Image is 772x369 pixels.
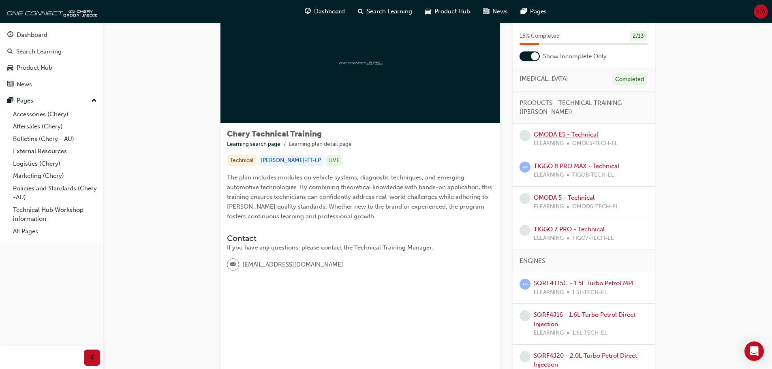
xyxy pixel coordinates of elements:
[358,6,364,17] span: search-icon
[227,234,494,243] h3: Contact
[3,28,100,43] a: Dashboard
[7,64,13,72] span: car-icon
[534,194,595,201] a: OMODA 5 - Technical
[521,6,527,17] span: pages-icon
[3,60,100,75] a: Product Hub
[534,131,598,138] a: OMODA E5 - Technical
[338,58,383,66] img: oneconnect
[744,341,764,361] div: Open Intercom Messenger
[305,6,311,17] span: guage-icon
[10,158,100,170] a: Logistics (Chery)
[227,243,494,252] div: If you have any questions, please contact the Technical Training Manager.
[7,97,13,105] span: pages-icon
[10,225,100,238] a: All Pages
[425,6,431,17] span: car-icon
[520,279,530,290] span: learningRecordVerb_ATTEMPT-icon
[757,7,765,16] span: CA
[17,30,47,40] div: Dashboard
[534,162,619,170] a: TIGGO 8 PRO MAX - Technical
[534,328,564,338] span: ELEARNING
[367,7,412,16] span: Search Learning
[543,52,607,61] span: Show Incomplete Only
[534,171,564,180] span: ELEARNING
[572,171,614,180] span: TIGO8-TECH-EL
[10,182,100,204] a: Policies and Standards (Chery -AU)
[7,32,13,39] span: guage-icon
[534,234,564,243] span: ELEARNING
[89,353,95,363] span: prev-icon
[10,120,100,133] a: Aftersales (Chery)
[534,352,637,369] a: SQRF4J20 - 2.0L Turbo Petrol Direct Injection
[3,77,100,92] a: News
[483,6,489,17] span: news-icon
[258,155,324,166] div: [PERSON_NAME]-TT-LP
[520,98,642,117] span: PRODUCTS - TECHNICAL TRAINING ([PERSON_NAME])
[242,260,343,269] span: [EMAIL_ADDRESS][DOMAIN_NAME]
[419,3,477,20] a: car-iconProduct Hub
[520,32,560,41] span: 15 % Completed
[534,226,605,233] a: TIGGO 7 PRO - Technical
[530,7,547,16] span: Pages
[477,3,514,20] a: news-iconNews
[3,44,100,59] a: Search Learning
[10,108,100,121] a: Accessories (Chery)
[572,202,618,211] span: OMOD5-TECH-EL
[520,130,530,141] span: learningRecordVerb_NONE-icon
[492,7,508,16] span: News
[520,351,530,362] span: learningRecordVerb_NONE-icon
[572,288,607,297] span: 1.5L-TECH-EL
[520,193,530,204] span: learningRecordVerb_NONE-icon
[520,256,545,266] span: ENGINES
[7,81,13,88] span: news-icon
[754,4,768,19] button: CA
[534,202,564,211] span: ELEARNING
[534,311,635,328] a: SQRF4J16 - 1.6L Turbo Petrol Direct Injection
[325,155,342,166] div: LIVE
[227,174,494,220] span: The plan includes modules on vehicle systems, diagnostic techniques, and emerging automotive tech...
[227,141,280,147] a: Learning search page
[520,74,568,83] span: [MEDICAL_DATA]
[16,47,62,56] div: Search Learning
[520,162,530,173] span: learningRecordVerb_ATTEMPT-icon
[17,63,52,73] div: Product Hub
[630,31,647,42] div: 2 / 13
[520,225,530,236] span: learningRecordVerb_NONE-icon
[10,204,100,225] a: Technical Hub Workshop information
[10,133,100,145] a: Bulletins (Chery - AU)
[534,279,633,287] a: SQRE4T15C - 1.5L Turbo Petrol MPI
[514,3,553,20] a: pages-iconPages
[314,7,345,16] span: Dashboard
[572,328,607,338] span: 1.6L-TECH-EL
[17,80,32,89] div: News
[572,234,614,243] span: TIGO7-TECH-EL
[10,145,100,158] a: External Resources
[572,139,618,148] span: OMOE5-TECH-EL
[612,74,647,85] div: Completed
[3,93,100,108] button: Pages
[3,26,100,93] button: DashboardSearch LearningProduct HubNews
[298,3,351,20] a: guage-iconDashboard
[230,260,236,270] span: email-icon
[289,140,352,149] li: Learning plan detail page
[4,3,97,19] img: oneconnect
[520,310,530,321] span: learningRecordVerb_NONE-icon
[534,288,564,297] span: ELEARNING
[227,155,257,166] div: Technical
[10,170,100,182] a: Marketing (Chery)
[7,48,13,55] span: search-icon
[91,96,97,106] span: up-icon
[534,139,564,148] span: ELEARNING
[227,129,322,139] span: Chery Technical Training
[351,3,419,20] a: search-iconSearch Learning
[434,7,470,16] span: Product Hub
[17,96,33,105] div: Pages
